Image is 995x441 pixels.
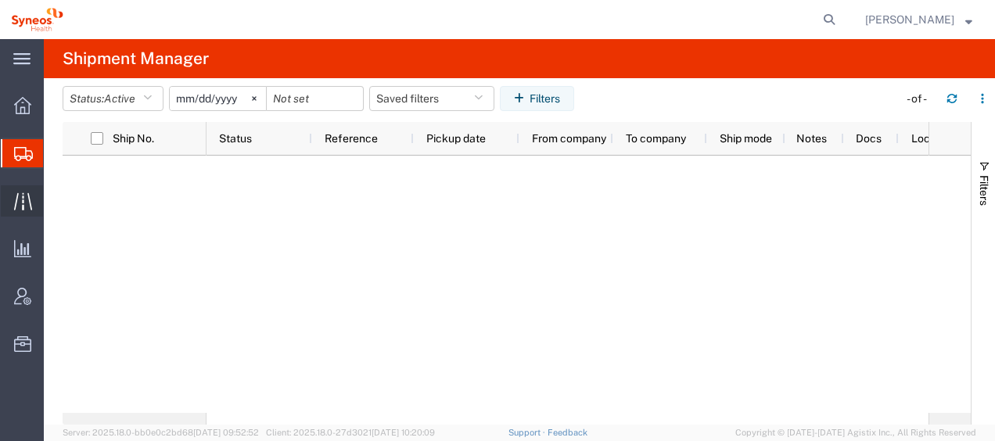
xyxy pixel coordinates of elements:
[193,428,259,437] span: [DATE] 09:52:52
[426,132,486,145] span: Pickup date
[532,132,606,145] span: From company
[978,175,990,206] span: Filters
[372,428,435,437] span: [DATE] 10:20:09
[865,11,954,28] span: Igor Lopez Campayo
[907,91,934,107] div: - of -
[104,92,135,105] span: Active
[626,132,686,145] span: To company
[735,426,976,439] span: Copyright © [DATE]-[DATE] Agistix Inc., All Rights Reserved
[500,86,574,111] button: Filters
[170,87,266,110] input: Not set
[113,132,154,145] span: Ship No.
[369,86,494,111] button: Saved filters
[11,8,63,31] img: logo
[720,132,772,145] span: Ship mode
[267,87,363,110] input: Not set
[63,428,259,437] span: Server: 2025.18.0-bb0e0c2bd68
[219,132,252,145] span: Status
[63,39,209,78] h4: Shipment Manager
[864,10,973,29] button: [PERSON_NAME]
[856,132,882,145] span: Docs
[508,428,548,437] a: Support
[63,86,163,111] button: Status:Active
[796,132,827,145] span: Notes
[325,132,378,145] span: Reference
[266,428,435,437] span: Client: 2025.18.0-27d3021
[911,132,955,145] span: Location
[548,428,587,437] a: Feedback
